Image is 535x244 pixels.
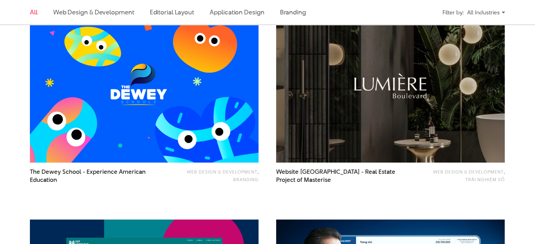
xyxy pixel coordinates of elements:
a: Web Design & Development [187,169,257,175]
a: Editorial Layout [150,8,195,17]
a: All [30,8,38,17]
span: Project of Masterise [276,176,331,184]
a: Branding [280,8,306,17]
a: Branding [233,176,259,183]
span: The Dewey School - Experience American [30,168,156,184]
a: Web Design & Development [433,169,504,175]
span: Website [GEOGRAPHIC_DATA] - Real Estate [276,168,402,184]
div: , [167,168,259,184]
a: Application Design [210,8,264,17]
a: Web Design & Development [53,8,134,17]
div: , [413,168,505,184]
a: Trải nghiệm số [465,176,505,183]
a: The Dewey School - Experience AmericanEducation [30,168,156,184]
span: Education [30,176,57,184]
img: TDS the dewey school [30,9,259,163]
div: All Industries [467,6,505,19]
a: Website [GEOGRAPHIC_DATA] - Real EstateProject of Masterise [276,168,402,184]
img: Website Lumiere Boulevard dự án bất động sản [276,9,505,163]
div: Filter by: [442,6,464,19]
